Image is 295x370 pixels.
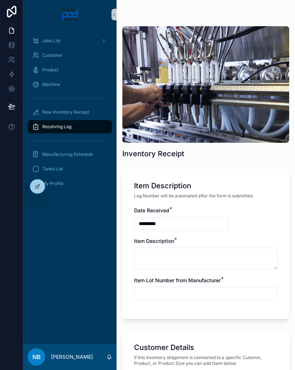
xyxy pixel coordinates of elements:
a: Tanks List [28,162,112,176]
a: Manufacturing Schedule [28,148,112,161]
span: Machine [42,82,60,87]
h1: Inventory Receipt [122,149,184,159]
span: Item Lot Number from Manufacturer [134,277,221,283]
span: Product [42,67,59,73]
span: New Inventory Receipt [42,109,89,115]
span: Receiving Log [42,124,71,130]
span: Tanks List [42,166,63,172]
span: My Profile [42,181,63,186]
span: If this inventory shippment is connected to a specific Cutomer, Product, or Product Size you can ... [134,355,278,366]
a: Machine [28,78,112,91]
a: New Inventory Receipt [28,106,112,119]
span: Date Received [134,207,169,213]
a: Product [28,63,112,76]
h1: Customer Details [134,342,194,353]
h1: Item Description [134,181,191,191]
a: My Profile [28,177,112,190]
span: Customer [42,52,63,58]
span: NB [32,353,41,361]
span: Jobs List [42,38,60,44]
p: [PERSON_NAME] [51,353,93,361]
img: App logo [62,9,79,20]
a: Customer [28,49,112,62]
span: Manufacturing Schedule [42,151,93,157]
span: Log Number will be automated after the form is submitted. [134,193,253,199]
span: Item Description [134,238,174,244]
a: Jobs List [28,34,112,47]
div: scrollable content [23,29,117,200]
a: Receiving Log [28,120,112,133]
